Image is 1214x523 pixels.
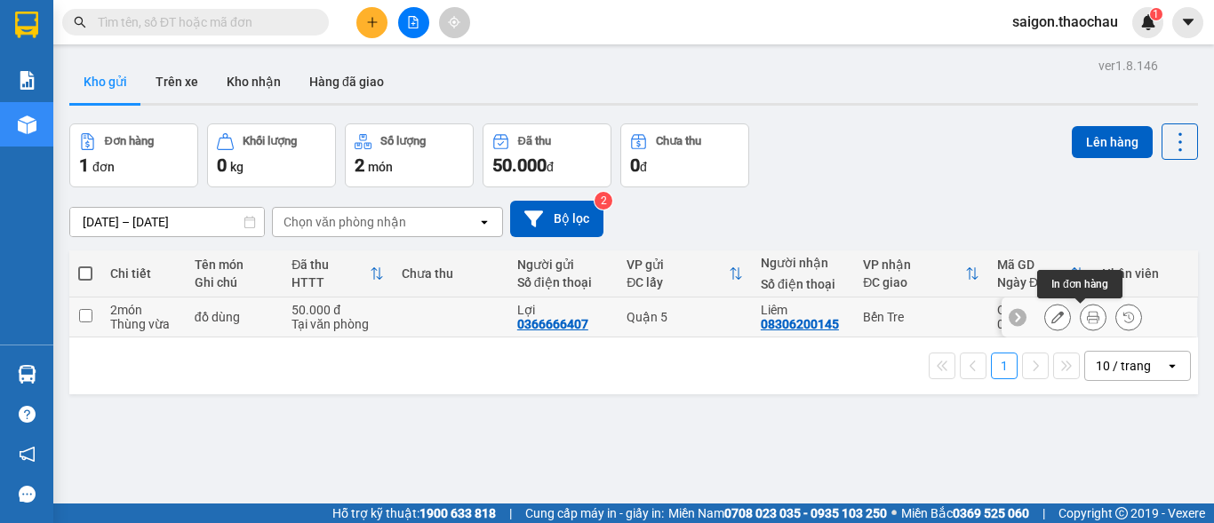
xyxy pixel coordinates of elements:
button: Bộ lọc [510,201,603,237]
img: solution-icon [18,71,36,90]
div: 10 / trang [1096,357,1151,375]
div: Đã thu [518,135,551,147]
span: 2 [355,155,364,176]
span: Miền Nam [668,503,887,523]
input: Select a date range. [70,208,264,236]
div: Chọn văn phòng nhận [284,213,406,231]
span: món [368,160,393,174]
sup: 1 [1150,8,1162,20]
th: Toggle SortBy [283,250,392,297]
span: caret-down [1180,14,1196,30]
div: Số điện thoại [761,277,845,291]
div: Số điện thoại [517,275,609,289]
div: Thùng vừa [110,317,177,331]
div: In đơn hàng [1037,270,1122,298]
svg: open [477,215,491,229]
div: Tên món [195,258,275,272]
button: Đơn hàng1đơn [69,123,198,187]
th: Toggle SortBy [854,250,988,297]
span: file-add [407,16,419,28]
img: warehouse-icon [18,365,36,384]
div: Người nhận [761,256,845,270]
div: ĐC lấy [627,275,729,289]
th: Toggle SortBy [988,250,1093,297]
div: Chưa thu [402,266,499,281]
button: 1 [991,353,1018,379]
button: Trên xe [141,60,212,103]
div: Q52510120005 [997,303,1084,317]
div: ver 1.8.146 [1098,56,1158,75]
div: Ngày ĐH [997,275,1070,289]
button: plus [356,7,387,38]
div: Sửa đơn hàng [1044,304,1071,330]
div: VP gửi [627,258,729,272]
div: VP nhận [863,258,965,272]
button: Chưa thu0đ [620,123,749,187]
img: logo-vxr [15,12,38,38]
div: 2 món [110,303,177,317]
span: đơn [92,160,115,174]
span: ⚪️ [891,510,897,517]
span: copyright [1115,507,1128,519]
span: 1 [79,155,89,176]
div: 0366666407 [517,317,588,331]
button: Kho gửi [69,60,141,103]
div: Số lượng [380,135,426,147]
button: Khối lượng0kg [207,123,336,187]
span: Cung cấp máy in - giấy in: [525,503,664,523]
span: question-circle [19,406,36,423]
strong: 0708 023 035 - 0935 103 250 [724,506,887,520]
span: notification [19,446,36,463]
button: Lên hàng [1072,126,1153,158]
span: aim [448,16,460,28]
span: đ [640,160,647,174]
sup: 2 [595,192,612,210]
span: 1 [1153,8,1159,20]
div: Chi tiết [110,266,177,281]
button: Kho nhận [212,60,295,103]
span: | [1042,503,1045,523]
span: plus [366,16,379,28]
div: 06:56 [DATE] [997,317,1084,331]
div: Chưa thu [656,135,701,147]
span: | [509,503,512,523]
div: đồ dùng [195,310,275,324]
div: Ghi chú [195,275,275,289]
strong: 1900 633 818 [419,506,496,520]
div: Nhân viên [1102,266,1187,281]
span: đ [547,160,554,174]
div: Đơn hàng [105,135,154,147]
span: saigon.thaochau [998,11,1132,33]
button: Số lượng2món [345,123,474,187]
span: search [74,16,86,28]
div: Liêm [761,303,845,317]
span: Miền Bắc [901,503,1029,523]
div: 50.000 đ [292,303,383,317]
button: Hàng đã giao [295,60,398,103]
div: Khối lượng [243,135,297,147]
svg: open [1165,359,1179,373]
div: Người gửi [517,258,609,272]
div: Mã GD [997,258,1070,272]
img: warehouse-icon [18,115,36,134]
img: icon-new-feature [1140,14,1156,30]
button: file-add [398,7,429,38]
div: Bến Tre [863,310,979,324]
span: Hỗ trợ kỹ thuật: [332,503,496,523]
div: Lợi [517,303,609,317]
th: Toggle SortBy [618,250,752,297]
button: Đã thu50.000đ [483,123,611,187]
button: aim [439,7,470,38]
strong: 0369 525 060 [953,506,1029,520]
span: 0 [217,155,227,176]
div: Tại văn phòng [292,317,383,331]
input: Tìm tên, số ĐT hoặc mã đơn [98,12,307,32]
div: ĐC giao [863,275,965,289]
span: 0 [630,155,640,176]
div: Đã thu [292,258,369,272]
div: Quận 5 [627,310,743,324]
span: message [19,486,36,503]
div: 08306200145 [761,317,839,331]
span: 50.000 [492,155,547,176]
div: HTTT [292,275,369,289]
